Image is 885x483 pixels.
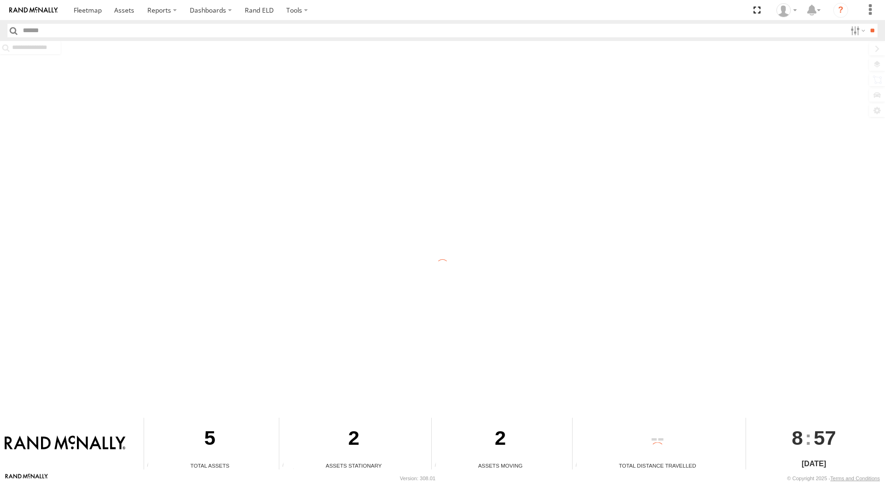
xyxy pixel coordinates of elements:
div: 2 [279,418,428,462]
label: Search Filter Options [847,24,867,37]
span: 57 [814,418,836,458]
div: Assets Moving [432,462,569,469]
div: Assets Stationary [279,462,428,469]
div: Total number of assets current stationary. [279,462,293,469]
img: rand-logo.svg [9,7,58,14]
div: Total Distance Travelled [573,462,742,469]
a: Visit our Website [5,474,48,483]
div: © Copyright 2025 - [787,476,880,481]
div: [DATE] [746,458,882,469]
div: Total number of Enabled Assets [144,462,158,469]
a: Terms and Conditions [830,476,880,481]
div: 2 [432,418,569,462]
div: Total number of assets current in transit. [432,462,446,469]
div: : [746,418,882,458]
div: Gene Roberts [773,3,800,17]
img: Rand McNally [5,435,125,451]
div: Total Assets [144,462,276,469]
div: Total distance travelled by all assets within specified date range and applied filters [573,462,587,469]
span: 8 [792,418,803,458]
div: Version: 308.01 [400,476,436,481]
i: ? [833,3,848,18]
div: 5 [144,418,276,462]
